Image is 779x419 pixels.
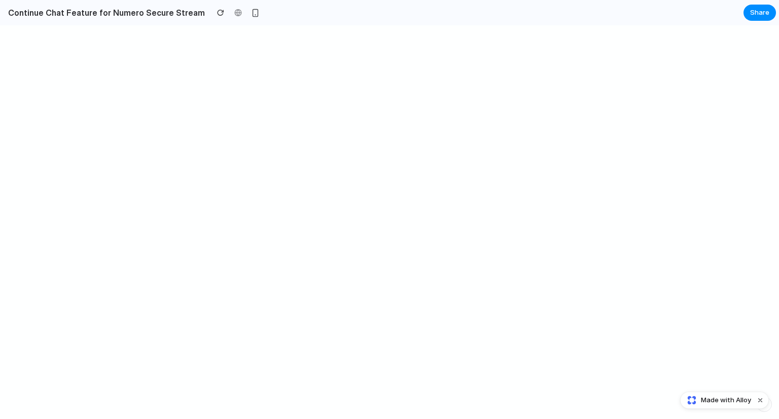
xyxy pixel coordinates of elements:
button: Dismiss watermark [754,394,766,406]
a: Made with Alloy [681,395,752,405]
button: Share [743,5,776,21]
h2: Continue Chat Feature for Numero Secure Stream [4,7,205,19]
span: Share [750,8,769,18]
span: Made with Alloy [701,395,751,405]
